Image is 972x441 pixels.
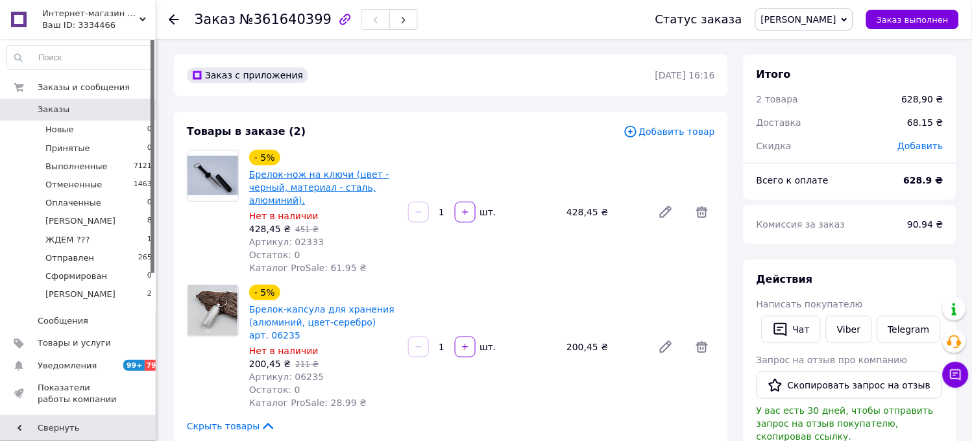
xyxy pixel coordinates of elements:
a: Редактировать [653,199,679,225]
span: Товары в заказе (2) [187,125,306,137]
button: Заказ выполнен [866,10,959,29]
span: [PERSON_NAME] [761,14,836,25]
a: Редактировать [653,334,679,360]
button: Чат с покупателем [943,362,969,388]
div: - 5% [249,285,280,300]
div: Статус заказа [655,13,742,26]
span: 0 [147,124,152,136]
img: Брелок-капсула для хранения (алюминий, цвет-серебро) арт. 06235 [188,285,237,336]
span: 99+ [123,360,145,371]
button: Скопировать запрос на отзыв [757,372,942,399]
div: шт. [477,340,498,353]
span: 8 [147,215,152,227]
span: Каталог ProSale: 61.95 ₴ [249,263,367,273]
span: 200,45 ₴ [249,359,291,369]
div: шт. [477,206,498,219]
a: Брелок-капсула для хранения (алюминий, цвет-серебро) арт. 06235 [249,304,395,340]
span: 2 [147,289,152,300]
span: Сформирован [45,270,107,282]
a: Брелок-нож на ключи (цвет - черный, материал - сталь, алюминий). [249,169,389,206]
span: Товары и услуги [38,337,111,349]
span: Скидка [757,141,792,151]
a: Telegram [877,316,941,343]
span: Новые [45,124,74,136]
span: Выполненные [45,161,108,173]
span: Заказ выполнен [877,15,949,25]
span: Итого [757,68,791,80]
div: Заказ с приложения [187,67,308,83]
span: Заказы и сообщения [38,82,130,93]
span: Скрыть товары [187,420,276,433]
span: 0 [147,270,152,282]
span: Комиссия за заказ [757,219,845,230]
span: 0 [147,143,152,154]
span: Показатели работы компании [38,382,120,405]
div: 200,45 ₴ [561,338,648,356]
span: 7121 [134,161,152,173]
span: Каталог ProSale: 28.99 ₴ [249,398,367,408]
span: 451 ₴ [295,225,319,234]
a: Viber [826,316,871,343]
b: 628.9 ₴ [904,175,943,185]
span: 211 ₴ [295,360,319,369]
span: 1463 [134,179,152,191]
span: Сообщения [38,315,88,327]
img: Брелок-нож на ключи (цвет - черный, материал - сталь, алюминий). [188,153,238,198]
span: Заказ [195,12,236,27]
div: - 5% [249,150,280,165]
span: Остаток: 0 [249,250,300,260]
div: 68.15 ₴ [900,108,951,137]
span: 1 [147,234,152,246]
span: 265 [138,252,152,264]
button: Чат [762,316,821,343]
span: Артикул: 06235 [249,372,324,382]
span: Уведомления [38,360,97,372]
span: Оплаченные [45,197,101,209]
div: 628,90 ₴ [902,93,943,106]
span: 79 [145,360,160,371]
span: №361640399 [239,12,332,27]
span: 0 [147,197,152,209]
span: Отмененные [45,179,102,191]
div: Ваш ID: 3334466 [42,19,156,31]
span: ЖДЕМ ??? [45,234,90,246]
span: [PERSON_NAME] [45,289,115,300]
span: Остаток: 0 [249,385,300,395]
span: Добавить товар [624,125,715,139]
span: Отправлен [45,252,94,264]
span: Заказы [38,104,69,115]
time: [DATE] 16:16 [655,70,715,80]
span: Запрос на отзыв про компанию [757,355,908,365]
div: Вернуться назад [169,13,179,26]
span: Удалить [689,334,715,360]
span: Нет в наличии [249,211,319,221]
span: 2 товара [757,94,798,104]
div: 428,45 ₴ [561,203,648,221]
span: Действия [757,273,813,285]
span: Интернет-магазин "Magnit" [42,8,140,19]
input: Поиск [7,46,152,69]
span: Всего к оплате [757,175,829,185]
span: Доставка [757,117,801,128]
span: Удалить [689,199,715,225]
span: 428,45 ₴ [249,224,291,234]
span: Написать покупателю [757,299,863,309]
span: [PERSON_NAME] [45,215,115,227]
span: Добавить [898,141,943,151]
span: Артикул: 02333 [249,237,324,247]
span: Принятые [45,143,90,154]
span: 90.94 ₴ [908,219,943,230]
span: Нет в наличии [249,346,319,356]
